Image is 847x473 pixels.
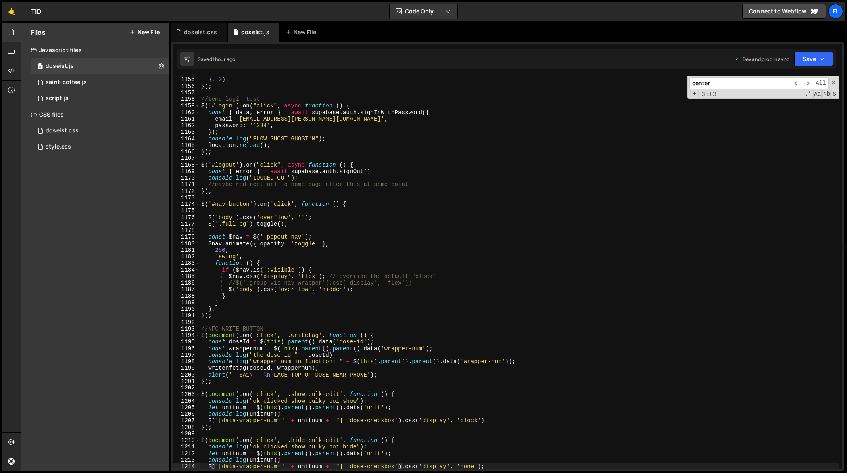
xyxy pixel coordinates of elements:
[173,162,200,168] div: 1168
[173,195,200,201] div: 1173
[173,241,200,247] div: 1180
[173,247,200,253] div: 1181
[804,90,812,98] span: RegExp Search
[173,398,200,404] div: 1204
[689,77,791,89] input: Search for
[173,424,200,431] div: 1208
[173,378,200,385] div: 1201
[822,90,831,98] span: Whole Word Search
[173,201,200,207] div: 1174
[690,90,699,97] span: Toggle Replace mode
[31,90,169,107] div: 4604/24567.js
[173,96,200,103] div: 1158
[173,149,200,155] div: 1166
[173,306,200,312] div: 1190
[173,339,200,345] div: 1195
[173,417,200,424] div: 1207
[390,4,457,19] button: Code Only
[173,260,200,266] div: 1183
[21,42,169,58] div: Javascript files
[31,139,169,155] div: 4604/25434.css
[173,175,200,181] div: 1170
[46,63,74,70] div: doseist.js
[173,431,200,437] div: 1209
[699,91,720,97] span: 3 of 3
[46,143,71,151] div: style.css
[173,116,200,122] div: 1161
[173,299,200,306] div: 1189
[173,188,200,195] div: 1172
[173,90,200,96] div: 1157
[173,109,200,116] div: 1160
[173,155,200,161] div: 1167
[2,2,21,21] a: 🤙
[173,286,200,293] div: 1187
[173,280,200,286] div: 1186
[173,391,200,398] div: 1203
[813,77,829,89] span: Alt-Enter
[173,234,200,240] div: 1179
[173,437,200,444] div: 1210
[21,107,169,123] div: CSS files
[173,221,200,227] div: 1177
[46,95,69,102] div: script.js
[813,90,822,98] span: CaseSensitive Search
[173,122,200,129] div: 1162
[173,273,200,280] div: 1185
[173,463,200,470] div: 1214
[173,76,200,83] div: 1155
[802,77,813,89] span: ​
[173,352,200,358] div: 1197
[173,326,200,332] div: 1193
[173,267,200,273] div: 1184
[173,253,200,260] div: 1182
[184,28,217,36] div: doseist.css
[173,207,200,214] div: 1175
[31,28,46,37] h2: Files
[791,77,802,89] span: ​
[46,79,87,86] div: saint-coffee.js
[129,29,160,36] button: New File
[173,457,200,463] div: 1213
[832,90,837,98] span: Search In Selection
[38,64,43,70] span: 0
[173,293,200,299] div: 1188
[173,450,200,457] div: 1212
[828,4,843,19] a: Fl
[794,52,833,66] button: Save
[173,227,200,234] div: 1178
[241,28,269,36] div: doseist.js
[173,129,200,135] div: 1163
[173,168,200,175] div: 1169
[173,103,200,109] div: 1159
[31,74,169,90] div: 4604/27020.js
[173,372,200,378] div: 1200
[173,444,200,450] div: 1211
[173,181,200,188] div: 1171
[31,58,169,74] div: 4604/37981.js
[31,123,169,139] div: 4604/42100.css
[173,411,200,417] div: 1206
[173,345,200,352] div: 1196
[173,142,200,149] div: 1165
[173,319,200,326] div: 1192
[742,4,826,19] a: Connect to Webflow
[46,127,79,134] div: doseist.css
[173,83,200,90] div: 1156
[734,56,789,63] div: Dev and prod in sync
[286,28,319,36] div: New File
[173,365,200,371] div: 1199
[173,214,200,221] div: 1176
[173,358,200,365] div: 1198
[173,385,200,391] div: 1202
[173,312,200,319] div: 1191
[212,56,236,63] div: 1 hour ago
[31,6,41,16] div: TiD
[173,404,200,411] div: 1205
[198,56,235,63] div: Saved
[173,332,200,339] div: 1194
[173,136,200,142] div: 1164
